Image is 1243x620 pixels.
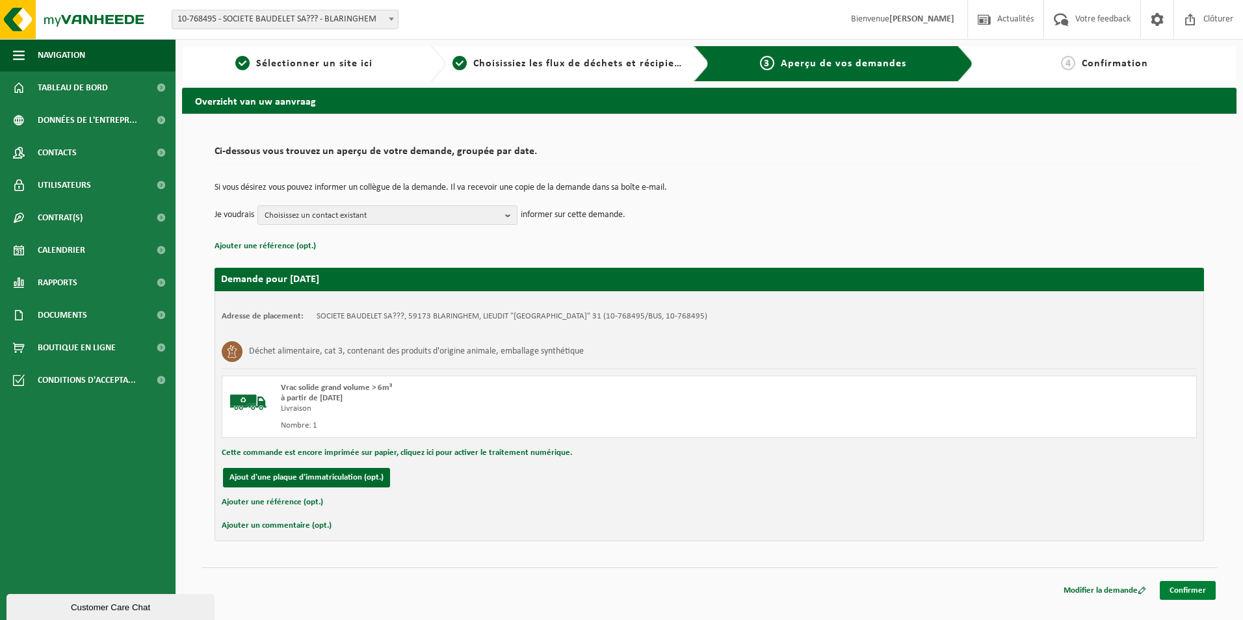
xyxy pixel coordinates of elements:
span: 10-768495 - SOCIETE BAUDELET SA??? - BLARINGHEM [172,10,398,29]
button: Choisissez un contact existant [257,205,517,225]
a: 1Sélectionner un site ici [189,56,420,71]
span: 10-768495 - SOCIETE BAUDELET SA??? - BLARINGHEM [172,10,399,29]
div: Livraison [281,404,761,414]
button: Ajouter une référence (opt.) [222,494,323,511]
strong: Adresse de placement: [222,312,304,320]
span: Utilisateurs [38,169,91,201]
div: Nombre: 1 [281,420,761,431]
p: Si vous désirez vous pouvez informer un collègue de la demande. Il va recevoir une copie de la de... [215,183,1204,192]
span: Calendrier [38,234,85,266]
span: Conditions d'accepta... [38,364,136,396]
h2: Overzicht van uw aanvraag [182,88,1236,113]
span: Choisissez un contact existant [265,206,500,226]
p: Je voudrais [215,205,254,225]
span: Tableau de bord [38,71,108,104]
span: Données de l'entrepr... [38,104,137,136]
span: 2 [452,56,467,70]
h2: Ci-dessous vous trouvez un aperçu de votre demande, groupée par date. [215,146,1204,164]
strong: [PERSON_NAME] [889,14,954,24]
span: Contrat(s) [38,201,83,234]
span: Contacts [38,136,77,169]
button: Ajouter une référence (opt.) [215,238,316,255]
strong: à partir de [DATE] [281,394,343,402]
span: Choisissiez les flux de déchets et récipients [473,58,690,69]
a: 2Choisissiez les flux de déchets et récipients [452,56,684,71]
h3: Déchet alimentaire, cat 3, contenant des produits d'origine animale, emballage synthétique [249,341,584,362]
a: Confirmer [1160,581,1216,600]
button: Cette commande est encore imprimée sur papier, cliquez ici pour activer le traitement numérique. [222,445,572,461]
span: 3 [760,56,774,70]
button: Ajout d'une plaque d'immatriculation (opt.) [223,468,390,487]
span: Rapports [38,266,77,299]
span: Confirmation [1082,58,1148,69]
a: Modifier la demande [1054,581,1156,600]
span: 1 [235,56,250,70]
iframe: chat widget [7,591,217,620]
button: Ajouter un commentaire (opt.) [222,517,332,534]
strong: Demande pour [DATE] [221,274,319,285]
span: Aperçu de vos demandes [781,58,906,69]
span: Navigation [38,39,85,71]
img: BL-SO-LV.png [229,383,268,422]
span: Sélectionner un site ici [256,58,373,69]
span: Boutique en ligne [38,331,116,364]
span: Documents [38,299,87,331]
span: 4 [1061,56,1075,70]
span: Vrac solide grand volume > 6m³ [281,383,392,392]
td: SOCIETE BAUDELET SA???, 59173 BLARINGHEM, LIEUDIT "[GEOGRAPHIC_DATA]" 31 (10-768495/BUS, 10-768495) [317,311,707,322]
p: informer sur cette demande. [521,205,625,225]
